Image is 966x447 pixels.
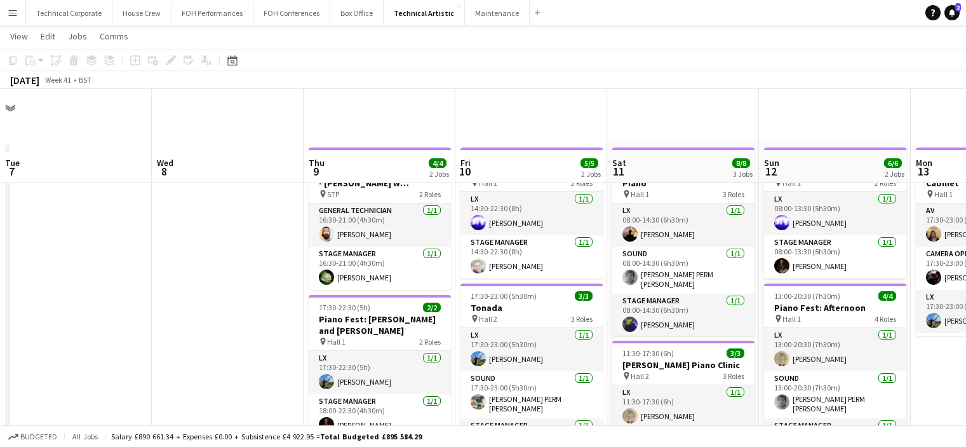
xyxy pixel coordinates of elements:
[309,351,451,394] app-card-role: LX1/117:30-22:30 (5h)[PERSON_NAME]
[459,164,471,179] span: 10
[571,314,593,324] span: 3 Roles
[419,337,441,347] span: 2 Roles
[330,1,384,25] button: Box Office
[575,291,593,301] span: 3/3
[460,302,603,313] h3: Tonada
[944,5,960,20] a: 2
[320,432,422,441] span: Total Budgeted £895 584.29
[764,192,906,235] app-card-role: LX1/108:00-13:30 (5h30m)[PERSON_NAME]
[764,148,906,279] app-job-card: 08:00-13:30 (5h30m)2/2Piano Fest: [PERSON_NAME] Hall 12 RolesLX1/108:00-13:30 (5h30m)[PERSON_NAME...
[875,314,896,324] span: 4 Roles
[460,192,603,235] app-card-role: LX1/114:30-22:30 (8h)[PERSON_NAME]
[612,247,755,294] app-card-role: Sound1/108:00-14:30 (6h30m)[PERSON_NAME] PERM [PERSON_NAME]
[384,1,465,25] button: Technical Artistic
[460,148,603,279] app-job-card: 14:30-22:30 (8h)2/2Piano Fest: [PERSON_NAME] Hall 12 RolesLX1/114:30-22:30 (8h)[PERSON_NAME]Stage...
[309,313,451,336] h3: Piano Fest: [PERSON_NAME] and [PERSON_NAME]
[79,75,91,85] div: BST
[307,164,325,179] span: 9
[112,1,171,25] button: House Crew
[42,75,74,85] span: Week 41
[612,203,755,247] app-card-role: LX1/108:00-14:30 (6h30m)[PERSON_NAME]
[309,203,451,247] app-card-role: General Technician1/116:30-21:00 (4h30m)[PERSON_NAME]
[479,314,497,324] span: Hall 2
[460,371,603,418] app-card-role: Sound1/117:30-23:00 (5h30m)[PERSON_NAME] PERM [PERSON_NAME]
[764,371,906,418] app-card-role: Sound1/113:00-20:30 (7h30m)[PERSON_NAME] PERM [PERSON_NAME]
[3,164,20,179] span: 7
[916,157,932,168] span: Mon
[884,158,902,168] span: 6/6
[612,148,755,336] app-job-card: 08:00-14:30 (6h30m)3/3Piano Fest: Once Upon a Piano Hall 13 RolesLX1/108:00-14:30 (6h30m)[PERSON_...
[95,28,133,45] a: Comms
[885,169,904,179] div: 2 Jobs
[914,164,932,179] span: 13
[423,303,441,312] span: 2/2
[157,157,173,168] span: Wed
[6,430,59,444] button: Budgeted
[723,189,744,199] span: 3 Roles
[727,348,744,358] span: 3/3
[610,164,626,179] span: 11
[36,28,60,45] a: Edit
[732,158,750,168] span: 8/8
[309,148,451,290] app-job-card: 16:30-21:00 (4h30m)2/2Piano Fest: Pre concert talk - [PERSON_NAME] w [PERSON_NAME] and [PERSON_NA...
[460,235,603,279] app-card-role: Stage Manager1/114:30-22:30 (8h)[PERSON_NAME]
[631,371,649,381] span: Hall 2
[100,31,128,42] span: Comms
[319,303,370,312] span: 17:30-22:30 (5h)
[581,169,601,179] div: 2 Jobs
[253,1,330,25] button: FOH Conferences
[764,157,779,168] span: Sun
[878,291,896,301] span: 4/4
[309,247,451,290] app-card-role: Stage Manager1/116:30-21:00 (4h30m)[PERSON_NAME]
[327,189,339,199] span: STP
[631,189,649,199] span: Hall 1
[764,302,906,313] h3: Piano Fest: Afternoon
[612,385,755,429] app-card-role: LX1/111:30-17:30 (6h)[PERSON_NAME]
[309,394,451,437] app-card-role: Stage Manager1/118:00-22:30 (4h30m)[PERSON_NAME]
[171,1,253,25] button: FOH Performances
[63,28,92,45] a: Jobs
[764,235,906,279] app-card-role: Stage Manager1/108:00-13:30 (5h30m)[PERSON_NAME]
[155,164,173,179] span: 8
[20,432,57,441] span: Budgeted
[26,1,112,25] button: Technical Corporate
[309,157,325,168] span: Thu
[460,328,603,371] app-card-role: LX1/117:30-23:00 (5h30m)[PERSON_NAME]
[70,432,100,441] span: All jobs
[465,1,530,25] button: Maintenance
[764,328,906,371] app-card-role: LX1/113:00-20:30 (7h30m)[PERSON_NAME]
[10,74,39,86] div: [DATE]
[471,291,537,301] span: 17:30-23:00 (5h30m)
[429,158,446,168] span: 4/4
[733,169,753,179] div: 3 Jobs
[309,295,451,437] app-job-card: 17:30-22:30 (5h)2/2Piano Fest: [PERSON_NAME] and [PERSON_NAME] Hall 12 RolesLX1/117:30-22:30 (5h)...
[429,169,449,179] div: 2 Jobs
[580,158,598,168] span: 5/5
[955,3,961,11] span: 2
[774,291,840,301] span: 13:00-20:30 (7h30m)
[782,314,801,324] span: Hall 1
[10,31,28,42] span: View
[5,157,20,168] span: Tue
[762,164,779,179] span: 12
[5,28,33,45] a: View
[419,189,441,199] span: 2 Roles
[68,31,87,42] span: Jobs
[612,157,626,168] span: Sat
[460,157,471,168] span: Fri
[612,359,755,371] h3: [PERSON_NAME] Piano Clinic
[622,348,674,358] span: 11:30-17:30 (6h)
[723,371,744,381] span: 3 Roles
[111,432,422,441] div: Salary £890 661.34 + Expenses £0.00 + Subsistence £4 922.95 =
[612,294,755,337] app-card-role: Stage Manager1/108:00-14:30 (6h30m)[PERSON_NAME]
[327,337,345,347] span: Hall 1
[41,31,55,42] span: Edit
[934,189,953,199] span: Hall 1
